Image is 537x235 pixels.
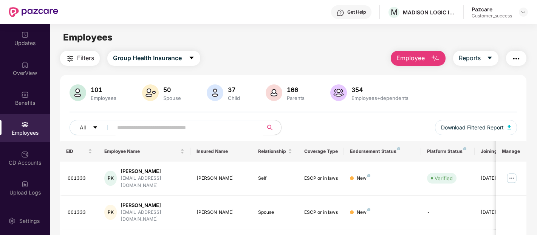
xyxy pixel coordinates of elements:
div: 101 [89,86,118,93]
span: All [80,123,86,132]
div: PK [104,205,117,220]
div: New [357,209,370,216]
div: 354 [350,86,410,93]
th: Coverage Type [298,141,344,162]
div: [PERSON_NAME] [197,175,246,182]
th: Relationship [252,141,298,162]
th: Insured Name [190,141,252,162]
div: Settings [17,217,42,225]
img: svg+xml;base64,PHN2ZyB4bWxucz0iaHR0cDovL3d3dy53My5vcmcvMjAwMC9zdmciIHdpZHRoPSIyNCIgaGVpZ2h0PSIyNC... [66,54,75,63]
div: Parents [285,95,306,101]
th: Joining Date [475,141,521,162]
div: Verified [435,174,453,182]
td: - [421,196,475,230]
img: svg+xml;base64,PHN2ZyB4bWxucz0iaHR0cDovL3d3dy53My5vcmcvMjAwMC9zdmciIHdpZHRoPSI4IiBoZWlnaHQ9IjgiIH... [367,174,370,177]
img: svg+xml;base64,PHN2ZyBpZD0iVXBkYXRlZCIgeG1sbnM9Imh0dHA6Ly93d3cudzMub3JnLzIwMDAvc3ZnIiB3aWR0aD0iMj... [21,31,29,39]
img: svg+xml;base64,PHN2ZyBpZD0iRW1wbG95ZWVzIiB4bWxucz0iaHR0cDovL3d3dy53My5vcmcvMjAwMC9zdmciIHdpZHRoPS... [21,121,29,128]
div: Employees [89,95,118,101]
div: Get Help [347,9,366,15]
span: caret-down [189,55,195,62]
img: svg+xml;base64,PHN2ZyB4bWxucz0iaHR0cDovL3d3dy53My5vcmcvMjAwMC9zdmciIHhtbG5zOnhsaW5rPSJodHRwOi8vd3... [330,84,347,101]
div: Spouse [162,95,183,101]
button: Group Health Insurancecaret-down [107,51,200,66]
img: svg+xml;base64,PHN2ZyB4bWxucz0iaHR0cDovL3d3dy53My5vcmcvMjAwMC9zdmciIHdpZHRoPSIyNCIgaGVpZ2h0PSIyNC... [512,54,521,63]
img: svg+xml;base64,PHN2ZyB4bWxucz0iaHR0cDovL3d3dy53My5vcmcvMjAwMC9zdmciIHhtbG5zOnhsaW5rPSJodHRwOi8vd3... [508,125,511,129]
button: Allcaret-down [70,120,116,135]
th: Employee Name [98,141,190,162]
div: Self [258,175,292,182]
img: svg+xml;base64,PHN2ZyB4bWxucz0iaHR0cDovL3d3dy53My5vcmcvMjAwMC9zdmciIHdpZHRoPSI4IiBoZWlnaHQ9IjgiIH... [397,147,400,150]
img: svg+xml;base64,PHN2ZyB4bWxucz0iaHR0cDovL3d3dy53My5vcmcvMjAwMC9zdmciIHhtbG5zOnhsaW5rPSJodHRwOi8vd3... [207,84,223,101]
span: M [391,8,398,17]
div: [EMAIL_ADDRESS][DOMAIN_NAME] [121,209,184,223]
img: svg+xml;base64,PHN2ZyBpZD0iSG9tZSIgeG1sbnM9Imh0dHA6Ly93d3cudzMub3JnLzIwMDAvc3ZnIiB3aWR0aD0iMjAiIG... [21,61,29,68]
div: 50 [162,86,183,93]
span: search [263,125,277,131]
div: [PERSON_NAME] [121,168,184,175]
div: Endorsement Status [350,148,415,154]
th: EID [60,141,99,162]
button: Employee [391,51,446,66]
span: Employees [63,32,113,43]
img: svg+xml;base64,PHN2ZyBpZD0iSGVscC0zMngzMiIgeG1sbnM9Imh0dHA6Ly93d3cudzMub3JnLzIwMDAvc3ZnIiB3aWR0aD... [337,9,344,17]
div: Employees+dependents [350,95,410,101]
div: 166 [285,86,306,93]
span: Relationship [258,148,286,154]
img: svg+xml;base64,PHN2ZyB4bWxucz0iaHR0cDovL3d3dy53My5vcmcvMjAwMC9zdmciIHhtbG5zOnhsaW5rPSJodHRwOi8vd3... [142,84,159,101]
th: Manage [496,141,526,162]
div: ESCP or in laws [304,175,338,182]
span: Download Filtered Report [441,123,504,132]
span: Reports [459,53,481,63]
img: svg+xml;base64,PHN2ZyBpZD0iU2V0dGluZy0yMHgyMCIgeG1sbnM9Imh0dHA6Ly93d3cudzMub3JnLzIwMDAvc3ZnIiB3aW... [8,217,15,225]
span: Group Health Insurance [113,53,182,63]
div: New [357,175,370,182]
img: svg+xml;base64,PHN2ZyBpZD0iVXBsb2FkX0xvZ3MiIGRhdGEtbmFtZT0iVXBsb2FkIExvZ3MiIHhtbG5zPSJodHRwOi8vd3... [21,181,29,188]
div: Child [226,95,241,101]
div: 37 [226,86,241,93]
img: manageButton [506,172,518,184]
button: Download Filtered Report [435,120,517,135]
img: svg+xml;base64,PHN2ZyB4bWxucz0iaHR0cDovL3d3dy53My5vcmcvMjAwMC9zdmciIHdpZHRoPSI4IiBoZWlnaHQ9IjgiIH... [367,208,370,211]
img: New Pazcare Logo [9,7,58,17]
div: 001333 [68,175,93,182]
span: Filters [77,53,94,63]
span: caret-down [487,55,493,62]
div: [DATE] [481,175,515,182]
div: Pazcare [472,6,512,13]
img: svg+xml;base64,PHN2ZyB4bWxucz0iaHR0cDovL3d3dy53My5vcmcvMjAwMC9zdmciIHdpZHRoPSI4IiBoZWlnaHQ9IjgiIH... [463,147,466,150]
img: svg+xml;base64,PHN2ZyBpZD0iQ0RfQWNjb3VudHMiIGRhdGEtbmFtZT0iQ0QgQWNjb3VudHMiIHhtbG5zPSJodHRwOi8vd3... [21,151,29,158]
div: MADISON LOGIC INDIA PRIVATE LIMITED [403,9,456,16]
div: Customer_success [472,13,512,19]
img: svg+xml;base64,PHN2ZyBpZD0iRHJvcGRvd24tMzJ4MzIiIHhtbG5zPSJodHRwOi8vd3d3LnczLm9yZy8yMDAwL3N2ZyIgd2... [520,9,526,15]
button: search [263,120,282,135]
div: [EMAIL_ADDRESS][DOMAIN_NAME] [121,175,184,189]
img: svg+xml;base64,PHN2ZyB4bWxucz0iaHR0cDovL3d3dy53My5vcmcvMjAwMC9zdmciIHhtbG5zOnhsaW5rPSJodHRwOi8vd3... [266,84,282,101]
span: caret-down [93,125,98,131]
button: Reportscaret-down [453,51,498,66]
div: [PERSON_NAME] [197,209,246,216]
div: Platform Status [427,148,469,154]
span: EID [66,148,87,154]
div: [PERSON_NAME] [121,202,184,209]
button: Filters [60,51,100,66]
img: svg+xml;base64,PHN2ZyB4bWxucz0iaHR0cDovL3d3dy53My5vcmcvMjAwMC9zdmciIHhtbG5zOnhsaW5rPSJodHRwOi8vd3... [431,54,440,63]
div: 001333 [68,209,93,216]
div: [DATE] [481,209,515,216]
span: Employee [396,53,425,63]
div: ESCP or in laws [304,209,338,216]
div: Spouse [258,209,292,216]
img: svg+xml;base64,PHN2ZyB4bWxucz0iaHR0cDovL3d3dy53My5vcmcvMjAwMC9zdmciIHhtbG5zOnhsaW5rPSJodHRwOi8vd3... [70,84,86,101]
span: Employee Name [104,148,179,154]
img: svg+xml;base64,PHN2ZyBpZD0iQmVuZWZpdHMiIHhtbG5zPSJodHRwOi8vd3d3LnczLm9yZy8yMDAwL3N2ZyIgd2lkdGg9Ij... [21,91,29,98]
div: PK [104,171,117,186]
